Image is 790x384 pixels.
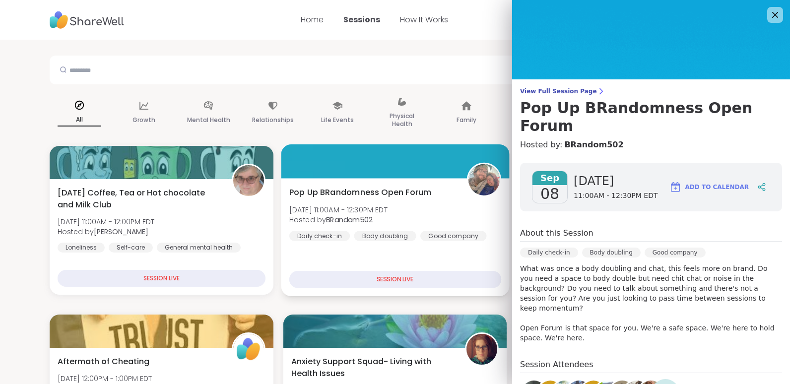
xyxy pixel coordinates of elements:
span: Add to Calendar [685,183,749,192]
span: Pop Up BRandomness Open Forum [289,187,431,198]
a: How It Works [400,14,448,25]
img: ShareWell Logomark [669,181,681,193]
div: Loneliness [58,243,105,253]
img: ShareWell Nav Logo [50,6,124,34]
p: Physical Health [380,110,424,130]
div: SESSION LIVE [289,271,501,288]
h3: Pop Up BRandomness Open Forum [520,99,782,135]
img: Susan [233,165,264,196]
div: Body doubling [354,231,416,241]
b: BRandom502 [326,215,373,225]
a: Home [301,14,324,25]
span: Anxiety Support Squad- Living with Health Issues [291,356,455,380]
img: HeatherCM24 [466,334,497,365]
h4: Session Attendees [520,359,782,373]
p: What was once a body doubling and chat, this feels more on brand. Do you need a space to body dou... [520,263,782,343]
span: Hosted by [289,215,387,225]
a: View Full Session PagePop Up BRandomness Open Forum [520,87,782,135]
span: Sep [532,171,567,185]
div: Good company [420,231,487,241]
div: Daily check-in [289,231,349,241]
p: Life Events [321,114,354,126]
span: Aftermath of Cheating [58,356,149,368]
span: [DATE] Coffee, Tea or Hot chocolate and Milk Club [58,187,221,211]
div: General mental health [157,243,241,253]
p: Mental Health [187,114,230,126]
b: [PERSON_NAME] [94,227,148,237]
a: BRandom502 [564,139,623,151]
span: 08 [540,185,559,203]
img: BRandom502 [468,164,499,195]
h4: About this Session [520,227,593,239]
div: Daily check-in [520,248,578,257]
span: [DATE] 12:00PM - 1:00PM EDT [58,374,161,384]
a: Sessions [343,14,380,25]
div: Body doubling [582,248,641,257]
button: Add to Calendar [665,175,753,199]
p: Family [457,114,476,126]
span: [DATE] [574,173,658,189]
div: SESSION LIVE [58,270,265,287]
span: 11:00AM - 12:30PM EDT [574,191,658,201]
span: [DATE] 11:00AM - 12:30PM EDT [289,204,387,214]
p: Relationships [252,114,294,126]
span: Hosted by [58,227,154,237]
p: Growth [132,114,155,126]
div: Good company [645,248,706,257]
img: ShareWell [233,334,264,365]
span: [DATE] 11:00AM - 12:00PM EDT [58,217,154,227]
p: All [58,114,101,127]
div: Self-care [109,243,153,253]
h4: Hosted by: [520,139,782,151]
span: View Full Session Page [520,87,782,95]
